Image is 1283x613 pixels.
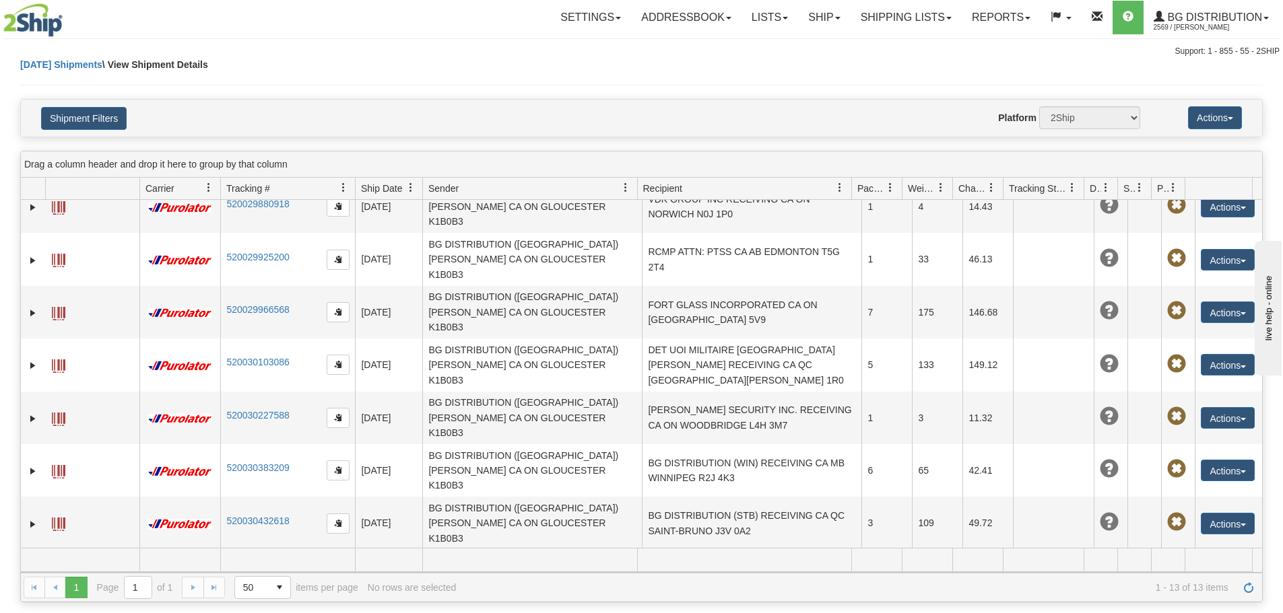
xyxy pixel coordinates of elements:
td: 149.12 [962,338,1013,391]
span: Pickup Not Assigned [1167,249,1186,268]
td: BG DISTRIBUTION (STB) RECEIVING CA QC SAINT-BRUNO J3V 0A2 [642,497,861,549]
span: Unknown [1100,460,1119,478]
button: Actions [1201,460,1255,481]
span: Charge [958,182,987,195]
span: Pickup Not Assigned [1167,196,1186,215]
span: Pickup Status [1157,182,1169,195]
td: 42.41 [962,444,1013,497]
a: 520029925200 [226,252,289,262]
div: grid grouping header [21,151,1262,178]
td: BG DISTRIBUTION ([GEOGRAPHIC_DATA]) [PERSON_NAME] CA ON GLOUCESTER K1B0B3 [422,338,642,391]
a: 520030227588 [226,410,289,421]
img: 11 - Purolator [145,255,214,265]
button: Actions [1201,301,1255,323]
a: Label [52,248,65,269]
td: DET UOI MILITAIRE [GEOGRAPHIC_DATA][PERSON_NAME] RECEIVING CA QC [GEOGRAPHIC_DATA][PERSON_NAME] 1R0 [642,338,861,391]
img: logo2569.jpg [3,3,63,37]
td: FORT GLASS INCORPORATED CA ON [GEOGRAPHIC_DATA] 5V9 [642,286,861,338]
span: select [269,577,290,598]
a: Addressbook [631,1,742,34]
button: Copy to clipboard [327,250,350,270]
td: [DATE] [355,233,422,285]
td: 4 [912,180,962,233]
img: 11 - Purolator [145,414,214,424]
td: BG DISTRIBUTION ([GEOGRAPHIC_DATA]) [PERSON_NAME] CA ON GLOUCESTER K1B0B3 [422,497,642,549]
a: Ship Date filter column settings [399,176,422,199]
a: Label [52,353,65,375]
button: Copy to clipboard [327,408,350,428]
td: 7 [861,286,912,338]
span: Unknown [1100,513,1119,532]
span: Pickup Not Assigned [1167,355,1186,373]
span: Carrier [145,182,174,195]
td: [DATE] [355,286,422,338]
span: 1 - 13 of 13 items [465,582,1228,593]
a: Label [52,301,65,322]
span: Pickup Not Assigned [1167,513,1186,532]
label: Platform [998,111,1037,124]
span: Packages [857,182,886,195]
td: 109 [912,497,962,549]
td: [DATE] [355,392,422,444]
a: Shipment Issues filter column settings [1128,176,1151,199]
button: Actions [1201,196,1255,217]
a: Expand [26,201,40,214]
a: [DATE] Shipments [20,59,102,70]
td: 3 [912,392,962,444]
img: 11 - Purolator [145,466,214,476]
a: Delivery Status filter column settings [1094,176,1117,199]
input: Page 1 [125,577,152,598]
span: Tracking Status [1009,182,1067,195]
td: RCMP ATTN: PTSS CA AB EDMONTON T5G 2T4 [642,233,861,285]
span: Unknown [1100,249,1119,268]
button: Copy to clipboard [327,196,350,217]
span: Pickup Not Assigned [1167,460,1186,478]
span: 2569 / [PERSON_NAME] [1154,21,1255,34]
span: Page sizes drop down [234,576,291,599]
a: Expand [26,359,40,372]
a: Expand [26,517,40,531]
td: [DATE] [355,444,422,497]
td: 14.43 [962,180,1013,233]
td: [DATE] [355,497,422,549]
a: Label [52,459,65,480]
td: BG DISTRIBUTION ([GEOGRAPHIC_DATA]) [PERSON_NAME] CA ON GLOUCESTER K1B0B3 [422,233,642,285]
a: Label [52,195,65,217]
a: Expand [26,412,40,425]
a: 520029880918 [226,199,289,209]
span: Ship Date [361,182,402,195]
a: Refresh [1238,577,1259,598]
td: 3 [861,497,912,549]
div: Support: 1 - 855 - 55 - 2SHIP [3,46,1280,57]
span: Delivery Status [1090,182,1101,195]
a: Label [52,406,65,428]
button: Copy to clipboard [327,355,350,375]
a: Expand [26,464,40,478]
a: 520030383209 [226,462,289,473]
td: [DATE] [355,338,422,391]
td: [DATE] [355,180,422,233]
a: Ship [798,1,850,34]
span: 50 [243,581,261,594]
td: 146.68 [962,286,1013,338]
div: No rows are selected [368,582,457,593]
td: 133 [912,338,962,391]
td: 1 [861,180,912,233]
a: Settings [550,1,631,34]
td: 11.32 [962,392,1013,444]
span: Weight [908,182,936,195]
span: \ View Shipment Details [102,59,208,70]
td: 65 [912,444,962,497]
td: 46.13 [962,233,1013,285]
button: Actions [1201,407,1255,429]
span: Shipment Issues [1123,182,1135,195]
button: Actions [1201,249,1255,271]
a: Weight filter column settings [929,176,952,199]
a: Pickup Status filter column settings [1162,176,1185,199]
span: Pickup Not Assigned [1167,407,1186,426]
a: Lists [742,1,798,34]
td: 1 [861,392,912,444]
button: Actions [1188,106,1242,129]
td: [PERSON_NAME] SECURITY INC. RECEIVING CA ON WOODBRIDGE L4H 3M7 [642,392,861,444]
span: Sender [428,182,459,195]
